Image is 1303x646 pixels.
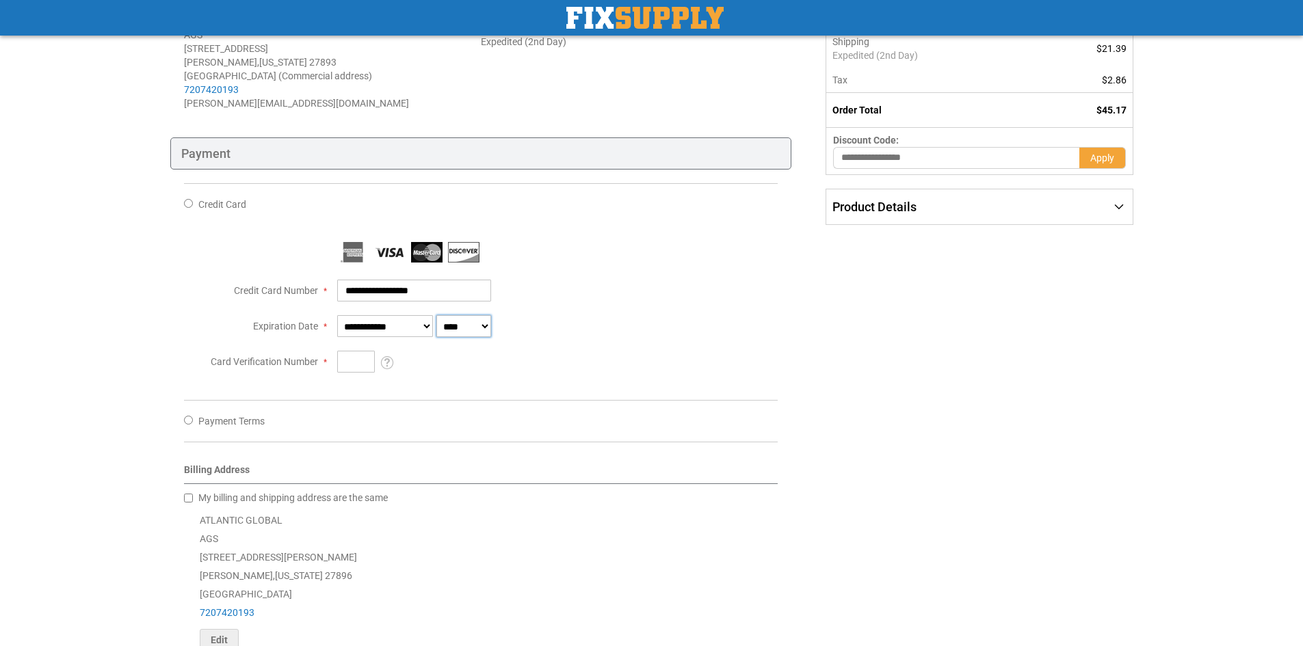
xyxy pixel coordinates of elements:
img: MasterCard [411,242,443,263]
a: 7207420193 [200,607,254,618]
span: Shipping [832,36,869,47]
strong: Order Total [832,105,882,116]
span: $45.17 [1096,105,1127,116]
span: [US_STATE] [259,57,307,68]
span: Expedited (2nd Day) [832,49,1032,62]
span: $2.86 [1102,75,1127,85]
span: Apply [1090,152,1114,163]
span: $21.39 [1096,43,1127,54]
span: Card Verification Number [211,356,318,367]
div: Payment [170,137,792,170]
div: Expedited (2nd Day) [481,35,778,49]
span: [US_STATE] [275,570,323,581]
span: Product Details [832,200,917,214]
a: 7207420193 [184,84,239,95]
span: Expiration Date [253,321,318,332]
div: Billing Address [184,463,778,484]
img: Discover [448,242,479,263]
span: Discount Code: [833,135,899,146]
span: Credit Card [198,199,246,210]
span: Edit [211,634,228,645]
img: American Express [337,242,369,263]
a: store logo [566,7,724,29]
img: Visa [374,242,406,263]
span: My billing and shipping address are the same [198,492,388,503]
th: Tax [826,68,1039,93]
button: Apply [1079,147,1126,169]
span: Credit Card Number [234,285,318,296]
address: ATLANTIC GLOBAL AGS [STREET_ADDRESS] [PERSON_NAME] , 27893 [GEOGRAPHIC_DATA] (Commercial address) [184,14,481,110]
span: Payment Terms [198,416,265,427]
span: [PERSON_NAME][EMAIL_ADDRESS][DOMAIN_NAME] [184,98,409,109]
img: Fix Industrial Supply [566,7,724,29]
